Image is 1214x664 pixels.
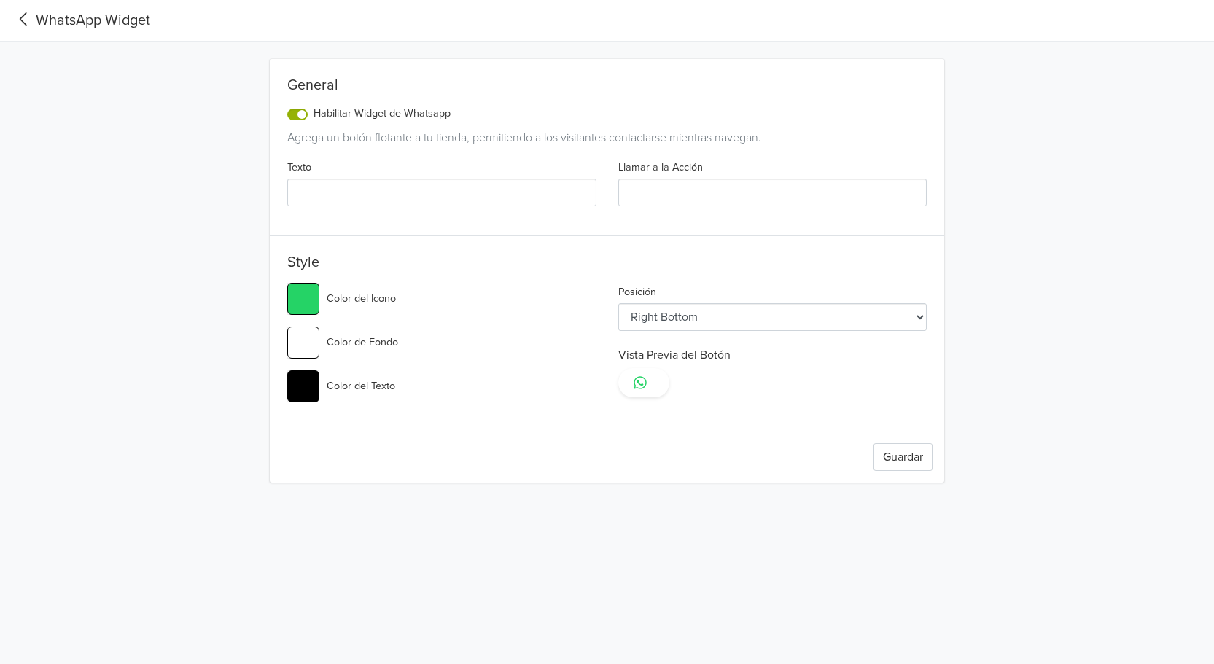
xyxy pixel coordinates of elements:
label: Color de Fondo [327,335,398,351]
label: Posición [618,284,656,300]
h5: Style [287,254,927,277]
a: WhatsApp Widget [12,9,150,31]
label: Color del Texto [327,378,395,394]
h6: Vista Previa del Botón [618,348,927,362]
label: Llamar a la Acción [618,160,703,176]
button: Guardar [873,443,933,471]
label: Habilitar Widget de Whatsapp [314,106,451,122]
label: Color del Icono [327,291,396,307]
div: General [287,77,927,100]
div: Agrega un botón flotante a tu tienda, permitiendo a los visitantes contactarse mientras navegan. [287,129,927,147]
label: Texto [287,160,311,176]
